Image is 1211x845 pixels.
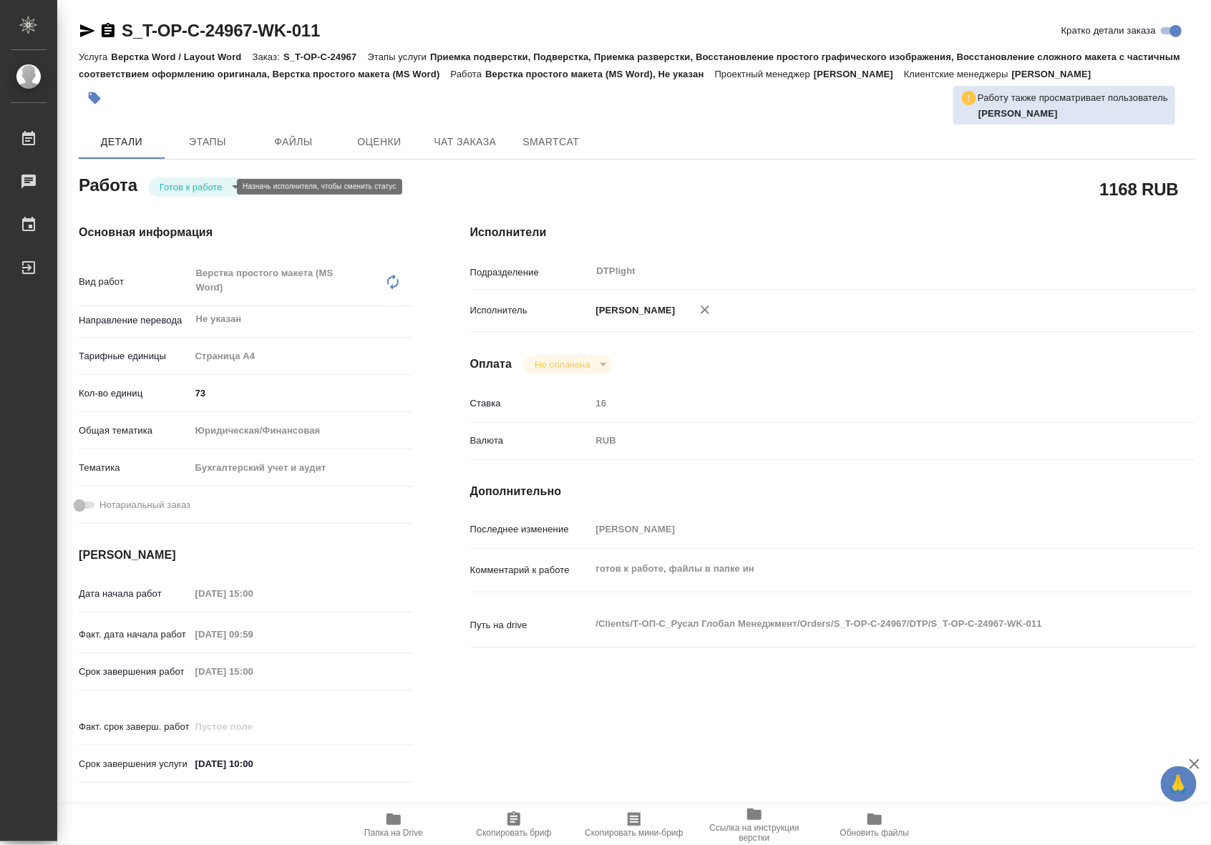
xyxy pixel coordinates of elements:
[454,805,574,845] button: Скопировать бриф
[703,823,806,843] span: Ссылка на инструкции верстки
[574,805,694,845] button: Скопировать мини-бриф
[79,386,190,401] p: Кол-во единиц
[470,396,591,411] p: Ставка
[79,313,190,328] p: Направление перевода
[79,587,190,601] p: Дата начала работ
[190,383,413,404] input: ✎ Введи что-нибудь
[111,52,252,62] p: Верстка Word / Layout Word
[87,133,156,151] span: Детали
[978,108,1058,119] b: [PERSON_NAME]
[978,91,1168,105] p: Работу также просматривает пользователь
[79,627,190,642] p: Факт. дата начала работ
[1061,24,1156,38] span: Кратко детали заказа
[79,720,190,734] p: Факт. срок заверш. работ
[470,483,1195,500] h4: Дополнительно
[485,69,715,79] p: Верстка простого макета (MS Word), Не указан
[1167,769,1191,799] span: 🙏
[79,82,110,114] button: Добавить тэг
[79,52,111,62] p: Услуга
[364,828,423,838] span: Папка на Drive
[470,522,591,537] p: Последнее изменение
[591,557,1135,581] textarea: готов к работе, файлы в папке ин
[345,133,414,151] span: Оценки
[470,265,591,280] p: Подразделение
[591,393,1135,414] input: Пустое поле
[840,828,910,838] span: Обновить файлы
[470,434,591,448] p: Валюта
[814,805,935,845] button: Обновить файлы
[122,21,320,40] a: S_T-OP-C-24967-WK-011
[190,753,316,774] input: ✎ Введи что-нибудь
[79,757,190,771] p: Срок завершения услуги
[259,133,328,151] span: Файлы
[190,661,316,682] input: Пустое поле
[523,355,611,374] div: Готов к работе
[155,181,227,193] button: Готов к работе
[591,612,1135,636] textarea: /Clients/Т-ОП-С_Русал Глобал Менеджмент/Orders/S_T-OP-C-24967/DTP/S_T-OP-C-24967-WK-011
[190,456,413,480] div: Бухгалтерский учет и аудит
[470,303,591,318] p: Исполнитель
[334,805,454,845] button: Папка на Drive
[148,177,244,197] div: Готов к работе
[517,133,585,151] span: SmartCat
[476,828,551,838] span: Скопировать бриф
[190,419,413,443] div: Юридическая/Финансовая
[585,828,683,838] span: Скопировать мини-бриф
[978,107,1168,121] p: Авдеенко Кирилл
[1012,69,1102,79] p: [PERSON_NAME]
[1100,177,1179,201] h2: 1168 RUB
[79,171,137,197] h2: Работа
[79,52,1180,79] p: Приемка подверстки, Подверстка, Приемка разверстки, Восстановление простого графического изображе...
[99,498,190,512] span: Нотариальный заказ
[173,133,242,151] span: Этапы
[79,224,413,241] h4: Основная информация
[470,356,512,373] h4: Оплата
[79,547,413,564] h4: [PERSON_NAME]
[470,563,591,577] p: Комментарий к работе
[79,275,190,289] p: Вид работ
[79,665,190,679] p: Срок завершения работ
[1161,766,1197,802] button: 🙏
[99,22,117,39] button: Скопировать ссылку
[79,424,190,438] p: Общая тематика
[190,624,316,645] input: Пустое поле
[79,461,190,475] p: Тематика
[451,69,486,79] p: Работа
[431,133,500,151] span: Чат заказа
[470,224,1195,241] h4: Исполнители
[904,69,1012,79] p: Клиентские менеджеры
[283,52,367,62] p: S_T-OP-C-24967
[367,52,430,62] p: Этапы услуги
[694,805,814,845] button: Ссылка на инструкции верстки
[79,349,190,363] p: Тарифные единицы
[689,294,721,326] button: Удалить исполнителя
[190,344,413,368] div: Страница А4
[530,358,594,371] button: Не оплачена
[470,618,591,632] p: Путь на drive
[715,69,814,79] p: Проектный менеджер
[190,583,316,604] input: Пустое поле
[814,69,904,79] p: [PERSON_NAME]
[591,429,1135,453] div: RUB
[253,52,283,62] p: Заказ:
[79,22,96,39] button: Скопировать ссылку для ЯМессенджера
[591,519,1135,539] input: Пустое поле
[591,303,676,318] p: [PERSON_NAME]
[190,716,316,737] input: Пустое поле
